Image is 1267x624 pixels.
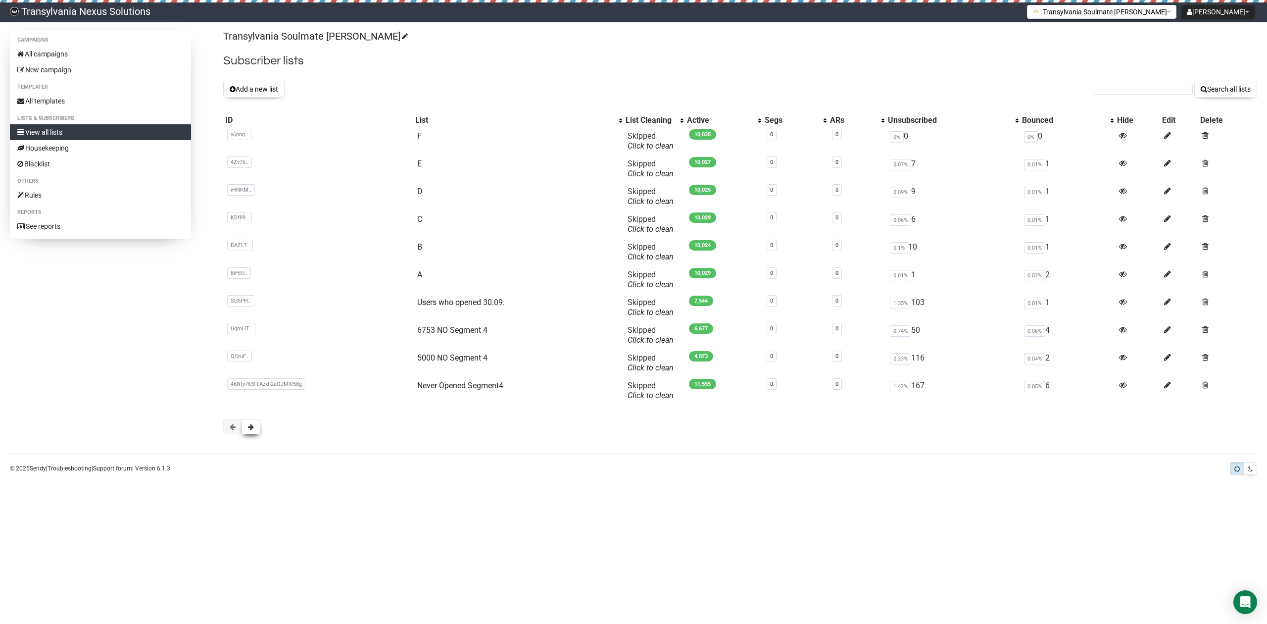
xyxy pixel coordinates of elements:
a: 6753 NO Segment 4 [417,325,487,335]
a: 0 [835,159,838,165]
span: 4,873 [689,351,713,362]
a: Click to clean [628,197,674,206]
td: 1 [1020,155,1115,183]
td: 0 [1020,127,1115,155]
span: 0.02% [1024,270,1045,281]
a: Click to clean [628,363,674,372]
span: 46Nty763fTAzxh2aQJMl058g [227,378,305,390]
button: Search all lists [1194,81,1257,98]
a: B [417,242,422,252]
a: See reports [10,218,191,234]
div: Hide [1117,115,1158,125]
a: Users who opened 30.09. [417,298,505,307]
span: iHNKM.. [227,184,255,196]
li: Templates [10,81,191,93]
a: Housekeeping [10,140,191,156]
div: Delete [1200,115,1255,125]
span: 11,555 [689,379,716,389]
td: 1 [1020,183,1115,210]
td: 2 [1020,266,1115,294]
span: Skipped [628,353,674,372]
span: v6pnq.. [227,129,251,140]
a: 0 [835,187,838,193]
a: 0 [835,353,838,360]
td: 0 [886,127,1020,155]
div: List Cleaning [626,115,675,125]
a: 0 [835,325,838,332]
td: 1 [1020,210,1115,238]
a: 0 [770,353,773,360]
span: 0% [890,131,904,143]
h2: Subscriber lists [223,52,1257,70]
li: Campaigns [10,34,191,46]
a: Click to clean [628,335,674,345]
a: 0 [835,131,838,138]
span: 10,029 [689,212,716,223]
button: [PERSON_NAME] [1181,5,1255,19]
span: Skipped [628,214,674,234]
span: 0.74% [890,325,911,337]
div: Active [687,115,753,125]
td: 6 [1020,377,1115,405]
span: 0.01% [1024,214,1045,226]
td: 50 [886,321,1020,349]
a: 0 [770,214,773,221]
a: 5000 NO Segment 4 [417,353,487,363]
a: Blacklist [10,156,191,172]
span: 1.35% [890,298,911,309]
span: Skipped [628,242,674,261]
span: 0.04% [1024,353,1045,364]
a: Click to clean [628,169,674,178]
th: ARs: No sort applied, activate to apply an ascending sort [828,113,886,127]
a: Sendy [30,465,46,472]
th: Segs: No sort applied, activate to apply an ascending sort [763,113,828,127]
span: 8iFEU.. [227,267,251,279]
span: 7,544 [689,296,713,306]
span: 10,035 [689,129,716,140]
th: Bounced: No sort applied, activate to apply an ascending sort [1020,113,1115,127]
div: ARs [830,115,876,125]
div: Unsubscribed [888,115,1010,125]
img: 586cc6b7d8bc403f0c61b981d947c989 [10,7,19,16]
span: 0% [1024,131,1038,143]
a: F [417,131,422,141]
span: QCruF.. [227,351,252,362]
span: Skipped [628,159,674,178]
th: Hide: No sort applied, sorting is disabled [1115,113,1160,127]
button: Add a new list [223,81,285,98]
td: 1 [1020,294,1115,321]
a: All templates [10,93,191,109]
a: Click to clean [628,308,674,317]
span: 0.1% [890,242,908,254]
a: 0 [835,298,838,304]
span: Skipped [628,325,674,345]
a: D [417,187,423,196]
a: 0 [770,381,773,387]
th: Active: No sort applied, activate to apply an ascending sort [685,113,763,127]
a: Troubleshooting [48,465,92,472]
button: Transylvania Soulmate [PERSON_NAME] [1027,5,1176,19]
th: List Cleaning: No sort applied, activate to apply an ascending sort [624,113,685,127]
span: 1.42% [890,381,911,392]
a: 0 [770,325,773,332]
li: Lists & subscribers [10,112,191,124]
a: Support forum [93,465,132,472]
th: Edit: No sort applied, sorting is disabled [1160,113,1198,127]
span: 0.07% [890,159,911,170]
span: 10,027 [689,157,716,167]
td: 9 [886,183,1020,210]
a: Click to clean [628,141,674,151]
a: 0 [770,270,773,276]
span: 10,025 [689,185,716,195]
a: 0 [835,242,838,249]
span: DAZLT.. [227,240,253,251]
span: SUhPH.. [227,295,254,307]
a: 0 [835,270,838,276]
div: List [415,115,614,125]
a: 0 [835,381,838,387]
td: 10 [886,238,1020,266]
a: 0 [770,187,773,193]
a: 0 [835,214,838,221]
span: 0.06% [1024,325,1045,337]
a: Click to clean [628,391,674,400]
